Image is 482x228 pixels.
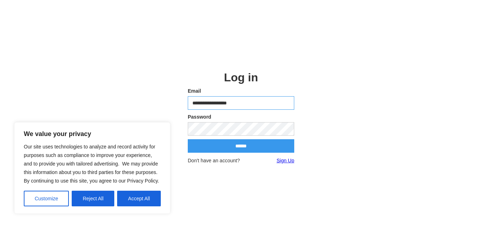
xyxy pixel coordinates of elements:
[24,144,159,184] span: Our site uses technologies to analyze and record activity for purposes such as compliance to impr...
[72,191,114,206] button: Reject All
[24,130,161,138] p: We value your privacy
[188,87,294,94] label: Email
[188,113,294,120] label: Password
[24,191,69,206] button: Customize
[188,71,294,84] h2: Log in
[276,157,294,164] a: Sign Up
[14,122,170,214] div: We value your privacy
[188,157,240,164] span: Don't have an account?
[117,191,161,206] button: Accept All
